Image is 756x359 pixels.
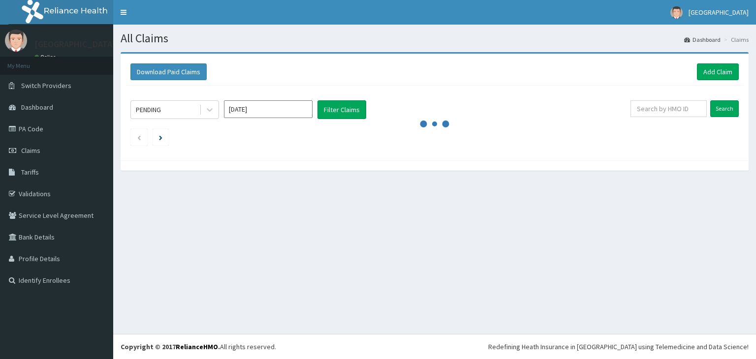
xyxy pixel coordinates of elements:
[159,133,162,142] a: Next page
[689,8,749,17] span: [GEOGRAPHIC_DATA]
[137,133,141,142] a: Previous page
[121,32,749,45] h1: All Claims
[136,105,161,115] div: PENDING
[21,146,40,155] span: Claims
[121,342,220,351] strong: Copyright © 2017 .
[21,81,71,90] span: Switch Providers
[488,342,749,352] div: Redefining Heath Insurance in [GEOGRAPHIC_DATA] using Telemedicine and Data Science!
[722,35,749,44] li: Claims
[176,342,218,351] a: RelianceHMO
[5,30,27,52] img: User Image
[684,35,721,44] a: Dashboard
[34,40,116,49] p: [GEOGRAPHIC_DATA]
[317,100,366,119] button: Filter Claims
[21,103,53,112] span: Dashboard
[34,54,58,60] a: Online
[670,6,683,19] img: User Image
[224,100,313,118] input: Select Month and Year
[710,100,739,117] input: Search
[21,168,39,177] span: Tariffs
[630,100,707,117] input: Search by HMO ID
[130,63,207,80] button: Download Paid Claims
[697,63,739,80] a: Add Claim
[113,334,756,359] footer: All rights reserved.
[420,109,449,139] svg: audio-loading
